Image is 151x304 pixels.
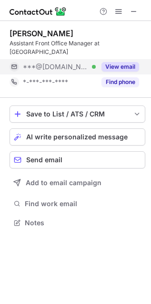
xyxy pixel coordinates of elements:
span: Notes [25,219,141,227]
button: Notes [10,216,145,230]
div: Save to List / ATS / CRM [26,110,129,118]
span: Find work email [25,199,141,208]
span: AI write personalized message [26,133,128,141]
button: Send email [10,151,145,168]
img: ContactOut v5.3.10 [10,6,67,17]
span: Send email [26,156,62,164]
button: Add to email campaign [10,174,145,191]
div: [PERSON_NAME] [10,29,73,38]
div: Assistant Front Office Manager at [GEOGRAPHIC_DATA] [10,39,145,56]
button: save-profile-one-click [10,105,145,123]
button: Reveal Button [101,62,139,72]
span: Add to email campaign [26,179,101,187]
button: AI write personalized message [10,128,145,146]
span: ***@[DOMAIN_NAME] [23,63,89,71]
button: Reveal Button [101,77,139,87]
button: Find work email [10,197,145,210]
